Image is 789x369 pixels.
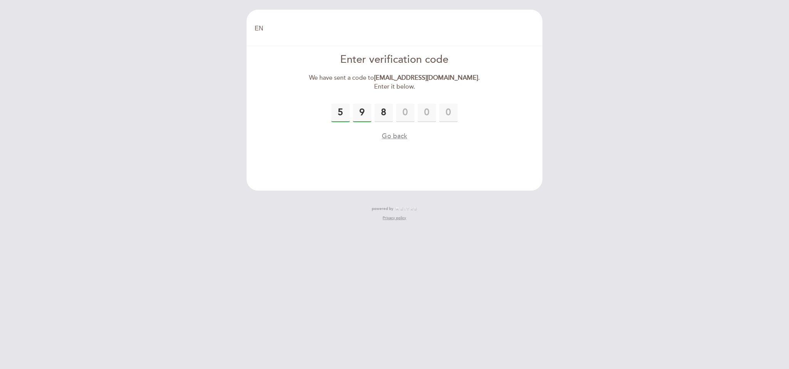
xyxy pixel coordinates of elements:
img: MEITRE [395,207,417,211]
input: 0 [374,104,393,122]
div: Enter verification code [306,52,483,67]
div: We have sent a code to . Enter it below. [306,74,483,91]
input: 0 [418,104,436,122]
input: 0 [331,104,350,122]
input: 0 [396,104,415,122]
a: powered by [372,206,417,211]
input: 0 [439,104,458,122]
a: Privacy policy [383,215,406,221]
input: 0 [353,104,371,122]
button: Go back [382,131,407,141]
strong: [EMAIL_ADDRESS][DOMAIN_NAME] [374,74,478,82]
span: powered by [372,206,393,211]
